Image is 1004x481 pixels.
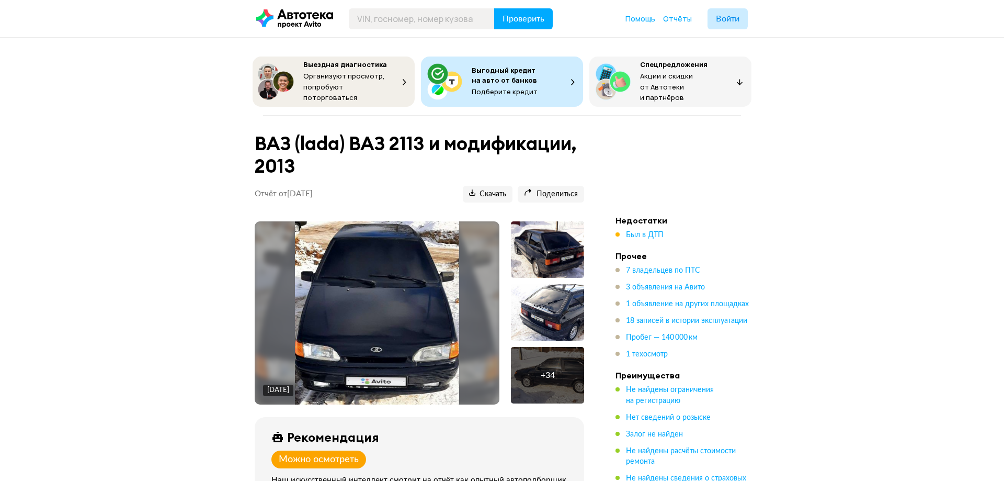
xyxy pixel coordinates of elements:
[625,14,655,24] a: Помощь
[626,414,711,421] span: Нет сведений о розыске
[463,186,512,203] button: Скачать
[472,65,537,85] span: Выгодный кредит на авто от банков
[524,189,578,199] span: Поделиться
[626,334,698,341] span: Пробег — 140 000 км
[589,57,751,107] button: СпецпредложенияАкции и скидки от Автотеки и партнёров
[626,267,700,274] span: 7 владельцев по ПТС
[541,370,555,381] div: + 34
[253,57,415,107] button: Выездная диагностикаОрганизуют просмотр, попробуют поторговаться
[472,87,538,96] span: Подберите кредит
[626,284,705,291] span: 3 объявления на Авито
[255,132,584,177] h1: ВАЗ (lada) ВАЗ 2113 и модификации, 2013
[303,71,385,102] span: Организуют просмотр, попробуют поторговаться
[469,189,506,199] span: Скачать
[255,189,313,199] p: Отчёт от [DATE]
[615,215,762,226] h4: Недостатки
[615,251,762,261] h4: Прочее
[626,448,736,465] span: Не найдены расчёты стоимости ремонта
[640,71,693,102] span: Акции и скидки от Автотеки и партнёров
[663,14,692,24] a: Отчёты
[287,430,379,444] div: Рекомендация
[615,370,762,381] h4: Преимущества
[494,8,553,29] button: Проверить
[626,386,714,404] span: Не найдены ограничения на регистрацию
[518,186,584,203] button: Поделиться
[303,60,387,69] span: Выездная диагностика
[503,15,544,23] span: Проверить
[626,431,683,438] span: Залог не найден
[640,60,708,69] span: Спецпредложения
[716,15,739,23] span: Войти
[708,8,748,29] button: Войти
[626,317,747,325] span: 18 записей в истории эксплуатации
[626,300,749,308] span: 1 объявление на других площадках
[626,351,668,358] span: 1 техосмотр
[349,8,495,29] input: VIN, госномер, номер кузова
[267,386,289,395] div: [DATE]
[295,221,459,405] img: Main car
[626,231,664,239] span: Был в ДТП
[421,57,583,107] button: Выгодный кредит на авто от банковПодберите кредит
[279,454,359,465] div: Можно осмотреть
